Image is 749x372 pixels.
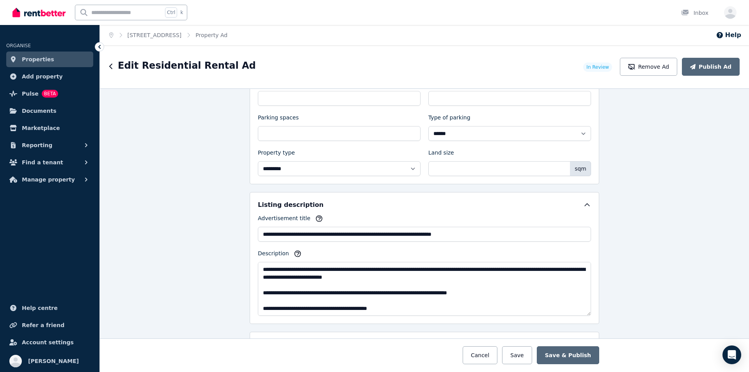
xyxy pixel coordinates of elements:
span: Add property [22,72,63,81]
button: Remove Ad [620,58,677,76]
label: Property type [258,149,295,160]
span: Refer a friend [22,320,64,330]
a: Add property [6,69,93,84]
label: Parking spaces [258,114,299,125]
a: Marketplace [6,120,93,136]
span: Account settings [22,338,74,347]
span: ORGANISE [6,43,31,48]
div: Open Intercom Messenger [722,345,741,364]
span: [PERSON_NAME] [28,356,79,366]
a: Account settings [6,335,93,350]
span: k [180,9,183,16]
span: Find a tenant [22,158,63,167]
a: [STREET_ADDRESS] [128,32,182,38]
div: Inbox [681,9,708,17]
a: Help centre [6,300,93,316]
span: Properties [22,55,54,64]
label: Advertisement title [258,214,311,225]
span: Help centre [22,303,58,313]
button: Find a tenant [6,155,93,170]
label: Type of parking [428,114,470,125]
span: Documents [22,106,57,116]
button: Reporting [6,137,93,153]
button: Publish Ad [682,58,740,76]
button: Manage property [6,172,93,187]
span: Reporting [22,141,52,150]
h5: Listing description [258,200,323,210]
button: Cancel [463,346,497,364]
span: BETA [42,90,58,98]
span: Manage property [22,175,75,184]
button: Save [502,346,532,364]
a: Refer a friend [6,317,93,333]
button: Save & Publish [537,346,599,364]
button: Help [716,30,741,40]
span: Pulse [22,89,39,98]
a: Properties [6,52,93,67]
label: Land size [428,149,454,160]
h1: Edit Residential Rental Ad [118,59,256,72]
nav: Breadcrumb [100,25,237,45]
img: RentBetter [12,7,66,18]
span: Ctrl [165,7,177,18]
a: Documents [6,103,93,119]
label: Description [258,249,289,260]
a: Property Ad [195,32,227,38]
span: In Review [586,64,609,70]
span: Marketplace [22,123,60,133]
a: PulseBETA [6,86,93,101]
